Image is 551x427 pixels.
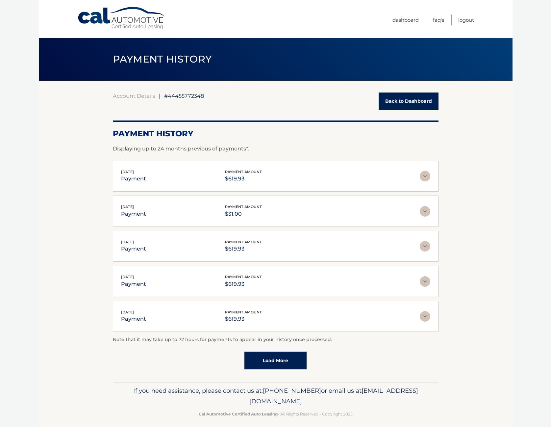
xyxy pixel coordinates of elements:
[249,387,418,405] span: [EMAIL_ADDRESS][DOMAIN_NAME]
[225,244,262,254] p: $619.93
[77,7,166,30] a: Cal Automotive
[420,276,430,287] img: accordion-rest.svg
[225,240,262,244] span: payment amount
[225,275,262,279] span: payment amount
[113,129,438,139] h2: Payment History
[199,412,278,416] strong: Cal Automotive Certified Auto Leasing
[225,280,262,289] p: $619.93
[433,14,444,25] a: FAQ's
[117,386,434,407] p: If you need assistance, please contact us at: or email us at
[113,53,212,65] span: PAYMENT HISTORY
[121,170,134,174] span: [DATE]
[420,241,430,252] img: accordion-rest.svg
[225,170,262,174] span: payment amount
[263,387,321,394] span: [PHONE_NUMBER]
[458,14,474,25] a: Logout
[225,314,262,324] p: $619.93
[121,244,146,254] p: payment
[225,209,262,219] p: $31.00
[121,314,146,324] p: payment
[420,171,430,181] img: accordion-rest.svg
[244,352,307,369] a: Load More
[113,145,438,153] p: Displaying up to 24 months previous of payments*.
[420,311,430,322] img: accordion-rest.svg
[225,310,262,314] span: payment amount
[121,204,134,209] span: [DATE]
[121,275,134,279] span: [DATE]
[164,93,204,99] span: #44455772348
[379,93,438,110] a: Back to Dashboard
[121,240,134,244] span: [DATE]
[159,93,161,99] span: |
[121,280,146,289] p: payment
[121,209,146,219] p: payment
[225,174,262,183] p: $619.93
[121,174,146,183] p: payment
[420,206,430,217] img: accordion-rest.svg
[121,310,134,314] span: [DATE]
[117,411,434,417] p: - All Rights Reserved - Copyright 2025
[113,336,438,344] p: Note that it may take up to 72 hours for payments to appear in your history once processed.
[225,204,262,209] span: payment amount
[113,93,155,99] a: Account Details
[392,14,419,25] a: Dashboard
